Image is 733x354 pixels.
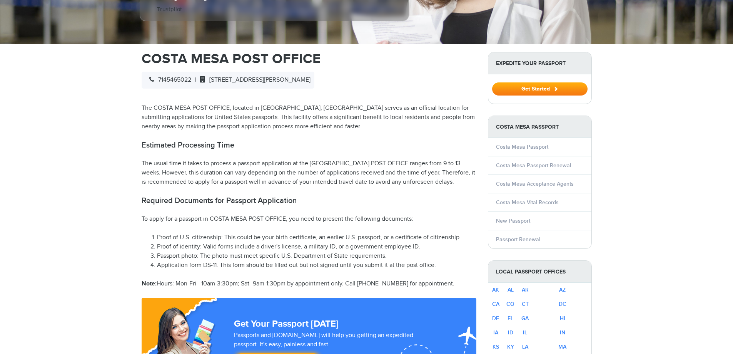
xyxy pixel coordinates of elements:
a: FL [508,315,513,322]
a: Trustpilot [157,5,182,13]
a: KY [507,344,514,350]
span: 7145465022 [145,76,191,84]
a: DE [492,315,499,322]
a: GA [521,315,529,322]
p: To apply for a passport in COSTA MESA POST OFFICE, you need to present the following documents: [142,215,476,224]
a: Costa Mesa Acceptance Agents [496,181,574,187]
a: Costa Mesa Vital Records [496,199,559,206]
a: AR [522,287,529,293]
strong: Get Your Passport [DATE] [234,318,339,329]
strong: Local Passport Offices [488,261,591,283]
a: AL [508,287,514,293]
strong: Costa Mesa Passport [488,116,591,138]
li: Application form DS-11: This form should be filled out but not signed until you submit it at the ... [157,261,476,270]
a: KS [493,344,499,350]
h2: Estimated Processing Time [142,141,476,150]
p: The usual time it takes to process a passport application at the [GEOGRAPHIC_DATA] POST OFFICE ra... [142,159,476,187]
a: AZ [559,287,566,293]
strong: Note: [142,280,157,287]
a: IN [560,329,565,336]
a: IL [523,329,527,336]
div: | [142,72,314,89]
a: LA [522,344,528,350]
a: DC [559,301,566,307]
strong: Expedite Your Passport [488,52,591,74]
a: CA [492,301,499,307]
h2: Required Documents for Passport Application [142,196,476,205]
a: Costa Mesa Passport [496,144,548,150]
a: New Passport [496,218,530,224]
a: MA [558,344,566,350]
li: Passport photo: The photo must meet specific U.S. Department of State requirements. [157,252,476,261]
li: Proof of U.S. citizenship: This could be your birth certificate, an earlier U.S. passport, or a c... [157,233,476,242]
a: CO [506,301,514,307]
a: Costa Mesa Passport Renewal [496,162,571,169]
li: Proof of identity: Valid forms include a driver's license, a military ID, or a government employe... [157,242,476,252]
h1: COSTA MESA POST OFFICE [142,52,476,66]
button: Get Started [492,82,588,96]
a: Get Started [492,86,588,92]
p: Hours: Mon-Fri_ 10am-3:30pm; Sat_9am-1:30pm by appointment only. Call [PHONE_NUMBER] for appointm... [142,279,476,289]
p: The COSTA MESA POST OFFICE, located in [GEOGRAPHIC_DATA], [GEOGRAPHIC_DATA] serves as an official... [142,104,476,131]
a: AK [492,287,499,293]
a: Passport Renewal [496,236,540,243]
a: HI [560,315,565,322]
a: IA [493,329,498,336]
a: ID [508,329,513,336]
a: CT [522,301,529,307]
span: [STREET_ADDRESS][PERSON_NAME] [196,76,311,84]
